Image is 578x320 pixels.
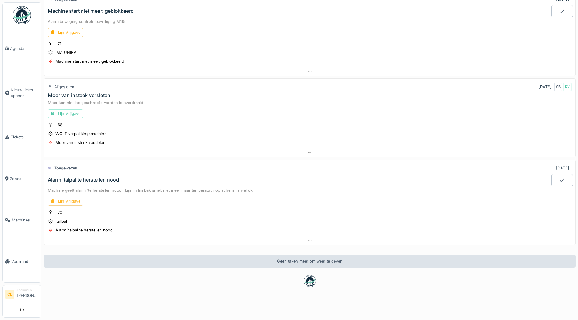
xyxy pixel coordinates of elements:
div: Lijn Vrijgave [48,197,83,206]
li: [PERSON_NAME] [17,288,39,301]
div: WOLF verpakkingsmachine [55,131,106,137]
li: CB [5,290,14,299]
div: Machine start niet meer: geblokkeerd [55,58,124,64]
div: Lijn Vrijgave [48,109,83,118]
div: Geen taken meer om weer te geven [44,255,576,268]
div: Moer kan niet los geschroefd worden is overdraaid [48,100,572,106]
div: [DATE] [556,165,569,171]
a: Tickets [3,117,41,158]
div: Afgesloten [54,84,74,90]
img: badge-BVDL4wpA.svg [304,275,316,287]
div: Alarm italpal te herstellen nood [55,227,113,233]
div: Alarm beweging controle beveiliging M115 [48,19,572,24]
div: Technicus [17,288,39,292]
div: Machine start niet meer: geblokkeerd [48,8,134,14]
a: Voorraad [3,241,41,282]
div: Alarm italpal te herstellen nood [48,177,119,183]
div: Itallpal [55,218,67,224]
span: Zones [10,176,39,182]
span: Nieuw ticket openen [11,87,39,99]
div: L68 [55,122,62,128]
a: Machines [3,200,41,241]
a: CB Technicus[PERSON_NAME] [5,288,39,302]
div: L70 [55,210,62,215]
a: Agenda [3,28,41,69]
a: Zones [3,158,41,199]
div: IMA UNIKA [55,50,76,55]
div: CB [554,83,562,91]
div: Moer van insteek versleten [55,140,105,145]
img: Badge_color-CXgf-gQk.svg [13,6,31,24]
span: Tickets [11,134,39,140]
div: Toegewezen [54,165,77,171]
div: Machine geeft alarm 'te herstellen nood'. Lijm in lijmbak smelt niet meer maar temperatuur op sch... [48,187,572,193]
span: Voorraad [11,259,39,264]
div: Moer van insteek versleten [48,92,110,98]
span: Machines [12,217,39,223]
div: Lijn Vrijgave [48,28,83,37]
div: [DATE] [538,84,551,90]
div: KV [563,83,572,91]
span: Agenda [10,46,39,51]
a: Nieuw ticket openen [3,69,41,117]
div: L71 [55,41,61,47]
